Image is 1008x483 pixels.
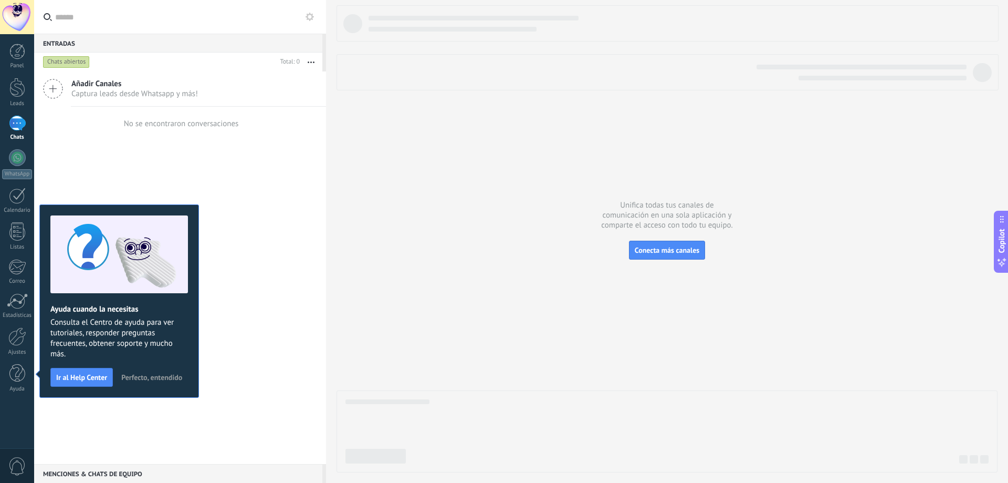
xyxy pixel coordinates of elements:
span: Conecta más canales [635,245,699,255]
h2: Ayuda cuando la necesitas [50,304,188,314]
span: Copilot [996,229,1007,253]
div: Listas [2,244,33,251]
div: Chats [2,134,33,141]
div: Chats abiertos [43,56,90,68]
span: Perfecto, entendido [121,374,182,381]
div: Total: 0 [276,57,300,67]
div: Estadísticas [2,312,33,319]
div: Calendario [2,207,33,214]
div: Entradas [34,34,322,53]
div: Ajustes [2,349,33,356]
span: Añadir Canales [71,79,198,89]
div: Ayuda [2,386,33,393]
button: Perfecto, entendido [117,369,187,385]
button: Ir al Help Center [50,368,113,387]
span: Consulta el Centro de ayuda para ver tutoriales, responder preguntas frecuentes, obtener soporte ... [50,317,188,359]
span: Ir al Help Center [56,374,107,381]
button: Conecta más canales [629,241,705,260]
span: Captura leads desde Whatsapp y más! [71,89,198,99]
div: No se encontraron conversaciones [124,119,239,129]
div: Panel [2,63,33,69]
div: Leads [2,100,33,107]
div: Menciones & Chats de equipo [34,464,322,483]
div: Correo [2,278,33,285]
div: WhatsApp [2,169,32,179]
